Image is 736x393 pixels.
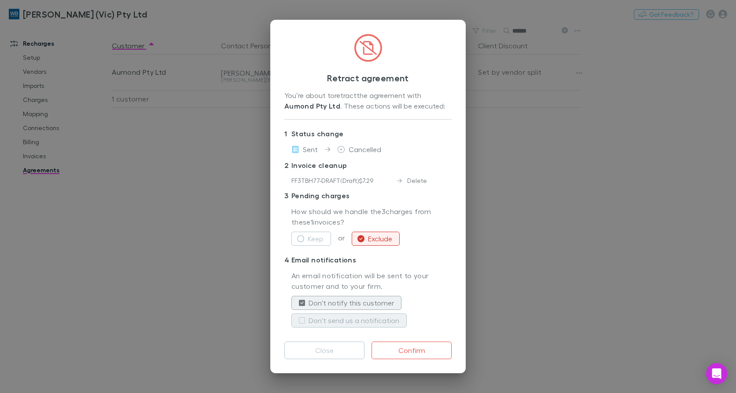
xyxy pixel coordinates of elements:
strong: Aumond Pty Ltd [284,102,340,110]
label: Don't send us a notification [309,315,399,326]
button: Exclude [352,232,400,246]
p: Status change [284,127,452,141]
button: Keep [291,232,331,246]
p: Pending charges [284,189,452,203]
button: Don't notify this customer [291,296,401,310]
button: Close [284,342,364,359]
span: or [331,233,352,242]
p: Invoice cleanup [284,158,452,172]
div: 2 [284,160,291,171]
span: Sent [303,145,318,153]
button: Don't send us a notification [291,313,407,327]
p: An email notification will be sent to your customer and to your firm. [291,270,452,292]
div: You’re about to retract the agreement with . These actions will be executed: [284,90,452,112]
div: Delete [397,176,427,185]
div: 4 [284,255,291,265]
h3: Retract agreement [284,73,452,83]
div: Open Intercom Messenger [706,363,727,384]
label: Don't notify this customer [309,298,394,308]
div: 3 [284,190,291,201]
div: 1 [284,128,291,139]
p: How should we handle the 3 charges from these 1 invoices? [291,206,452,228]
button: Confirm [372,342,452,359]
span: Cancelled [349,145,381,153]
p: Email notifications [284,253,452,267]
img: CircledFileSlash.svg [354,34,382,62]
div: FF3TBH77-DRAFT ( Draft ) $7.29 [291,176,397,185]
